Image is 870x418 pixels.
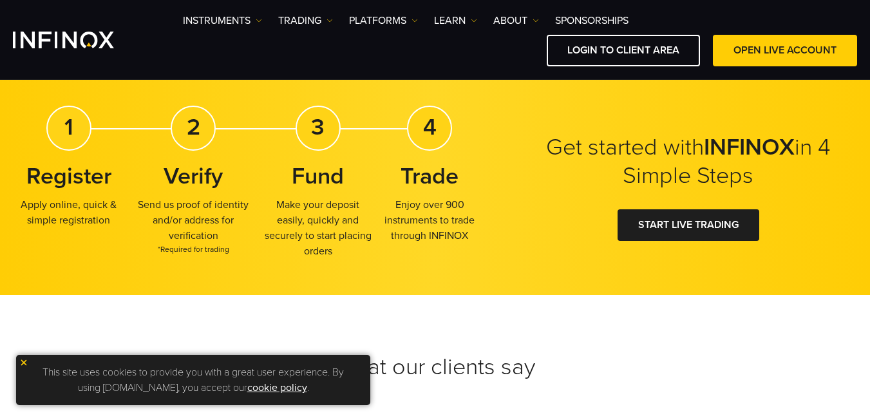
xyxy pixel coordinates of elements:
a: SPONSORSHIPS [555,13,629,28]
a: cookie policy [247,381,307,394]
p: Send us proof of identity and/or address for verification [138,197,250,255]
strong: 1 [64,113,73,141]
a: INFINOX Logo [13,32,144,48]
strong: Fund [292,162,344,190]
p: This site uses cookies to provide you with a great user experience. By using [DOMAIN_NAME], you a... [23,361,364,399]
img: yellow close icon [19,358,28,367]
strong: Trade [401,162,459,190]
strong: Register [26,162,111,190]
strong: 2 [187,113,200,141]
strong: 4 [423,113,437,141]
p: Apply online, quick & simple registration [13,197,125,228]
strong: INFINOX [704,133,795,161]
strong: Verify [164,162,223,190]
p: Make your deposit easily, quickly and securely to start placing orders [262,197,374,259]
a: TRADING [278,13,333,28]
h2: What our clients say [13,353,857,381]
strong: 3 [311,113,325,141]
a: START LIVE TRADING [618,209,759,241]
a: PLATFORMS [349,13,418,28]
p: Enjoy over 900 instruments to trade through INFINOX [374,197,486,243]
h2: Get started with in 4 Simple Steps [527,133,849,190]
a: Instruments [183,13,262,28]
a: OPEN LIVE ACCOUNT [713,35,857,66]
a: ABOUT [493,13,539,28]
a: LOGIN TO CLIENT AREA [547,35,700,66]
a: Learn [434,13,477,28]
span: *Required for trading [138,243,250,255]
